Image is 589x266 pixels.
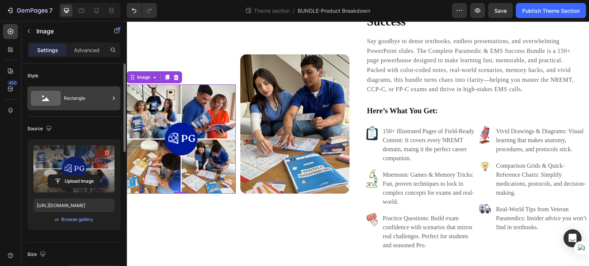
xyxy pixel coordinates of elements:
[3,3,56,18] button: 7
[27,124,53,134] div: Source
[298,7,370,15] span: BUNDLE-Product Breakdown
[369,184,462,211] p: Real-World Tips from Veteran Paramedics: Insider advice you won’t find in textbooks.
[353,183,364,192] img: gempages_579500800351404565-00916fc8-e2d4-4b78-96ba-5b823f64a810.png
[36,27,100,36] p: Image
[240,192,251,205] img: gempages_579500800351404565-7e43a09f-c172-4a42-9623-bb3526f798a5.png
[488,3,513,18] button: Save
[369,140,462,176] p: Comparison Grids & Quick-Reference Charts: Simplify medications, protocols, and decision-making.
[27,72,38,79] div: Style
[256,149,349,185] p: Mnemonic Games & Memory Tricks: Fun, proven techniques to lock in complex concepts for exams and ...
[516,3,586,18] button: Publish Theme Section
[522,7,580,15] div: Publish Theme Section
[256,193,349,229] p: Practice Questions: Build exam confidence with scenarios that mirror real challenges. Perfect for...
[64,90,110,107] div: Rectangle
[353,140,364,150] img: Group_17.webp
[48,174,100,188] button: Upload Image
[494,8,507,14] span: Save
[27,249,47,260] div: Size
[240,149,251,167] img: Group_19_1.png
[256,106,349,142] p: 150+ Illustrated Pages of Field-Ready Content: It covers every NREMT domain, maing it the perfect...
[293,7,295,15] span: /
[49,6,53,15] p: 7
[74,46,99,54] p: Advanced
[252,7,291,15] span: Theme section
[240,105,251,120] img: Group_21_1.png
[127,21,589,266] iframe: Design area
[563,229,581,247] div: Open Intercom Messenger
[127,3,157,18] div: Undo/Redo
[55,215,59,224] span: or
[33,198,114,212] input: https://example.com/image.jpg
[61,216,93,223] button: Browse gallery
[241,86,311,94] strong: Here’s What You Get:
[353,105,364,123] img: gempages_579500800351404565-1b2df76b-2c8c-4b77-920f-2844a446d877.png
[37,46,58,54] p: Settings
[7,80,18,86] div: 450
[369,106,462,133] p: Vivid Drawings & Diagrams: Visual learning that makes anatomy, procedures, and protocols stick.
